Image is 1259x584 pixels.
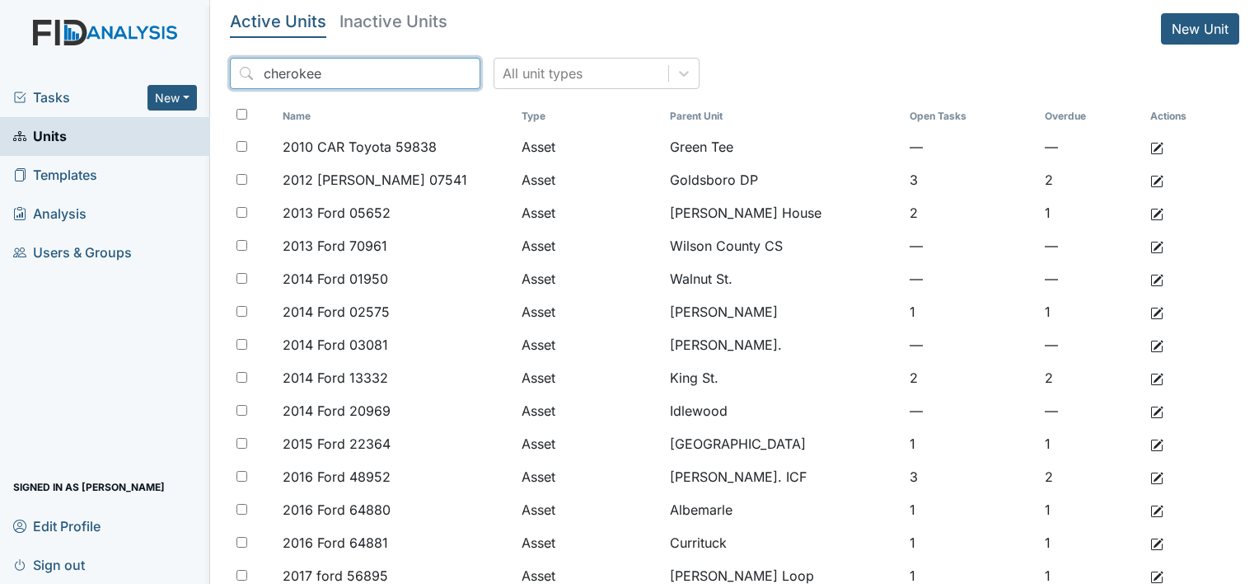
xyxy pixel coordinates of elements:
[663,262,902,295] td: Walnut St.
[1038,229,1144,262] td: —
[1144,102,1226,130] th: Actions
[230,13,326,30] h5: Active Units
[283,203,391,223] span: 2013 Ford 05652
[1038,427,1144,460] td: 1
[515,262,663,295] td: Asset
[1038,328,1144,361] td: —
[283,401,391,421] span: 2014 Ford 20969
[515,361,663,394] td: Asset
[1038,361,1144,394] td: 2
[663,295,902,328] td: [PERSON_NAME]
[13,240,132,266] span: Users & Groups
[663,460,902,493] td: [PERSON_NAME]. ICF
[663,427,902,460] td: [GEOGRAPHIC_DATA]
[339,13,447,30] h5: Inactive Units
[903,130,1039,163] td: —
[1038,102,1144,130] th: Toggle SortBy
[903,361,1039,394] td: 2
[515,295,663,328] td: Asset
[515,229,663,262] td: Asset
[515,460,663,493] td: Asset
[1038,394,1144,427] td: —
[903,196,1039,229] td: 2
[903,526,1039,559] td: 1
[903,295,1039,328] td: 1
[903,229,1039,262] td: —
[515,163,663,196] td: Asset
[1038,130,1144,163] td: —
[283,170,467,190] span: 2012 [PERSON_NAME] 07541
[13,201,87,227] span: Analysis
[663,196,902,229] td: [PERSON_NAME] House
[283,500,391,520] span: 2016 Ford 64880
[13,162,97,188] span: Templates
[276,102,515,130] th: Toggle SortBy
[283,236,387,256] span: 2013 Ford 70961
[663,361,902,394] td: King St.
[283,137,437,157] span: 2010 CAR Toyota 59838
[1038,295,1144,328] td: 1
[283,302,390,322] span: 2014 Ford 02575
[903,427,1039,460] td: 1
[663,493,902,526] td: Albemarle
[13,552,85,577] span: Sign out
[515,102,663,130] th: Toggle SortBy
[515,427,663,460] td: Asset
[1038,163,1144,196] td: 2
[903,163,1039,196] td: 3
[515,526,663,559] td: Asset
[230,58,480,89] input: Search...
[1038,493,1144,526] td: 1
[903,102,1039,130] th: Toggle SortBy
[903,394,1039,427] td: —
[283,533,388,553] span: 2016 Ford 64881
[515,328,663,361] td: Asset
[283,269,388,289] span: 2014 Ford 01950
[515,130,663,163] td: Asset
[663,328,902,361] td: [PERSON_NAME].
[13,124,67,149] span: Units
[13,474,165,500] span: Signed in as [PERSON_NAME]
[663,394,902,427] td: Idlewood
[515,493,663,526] td: Asset
[903,460,1039,493] td: 3
[1038,262,1144,295] td: —
[663,130,902,163] td: Green Tee
[1038,196,1144,229] td: 1
[515,196,663,229] td: Asset
[283,467,391,487] span: 2016 Ford 48952
[663,229,902,262] td: Wilson County CS
[1161,13,1239,45] a: New Unit
[503,64,583,83] div: All unit types
[903,262,1039,295] td: —
[663,526,902,559] td: Currituck
[13,513,101,539] span: Edit Profile
[283,368,388,388] span: 2014 Ford 13332
[283,335,388,355] span: 2014 Ford 03081
[1038,460,1144,493] td: 2
[13,87,147,107] a: Tasks
[283,434,391,454] span: 2015 Ford 22364
[515,394,663,427] td: Asset
[903,328,1039,361] td: —
[903,493,1039,526] td: 1
[236,109,247,120] input: Toggle All Rows Selected
[663,163,902,196] td: Goldsboro DP
[147,85,197,111] button: New
[1038,526,1144,559] td: 1
[663,102,902,130] th: Toggle SortBy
